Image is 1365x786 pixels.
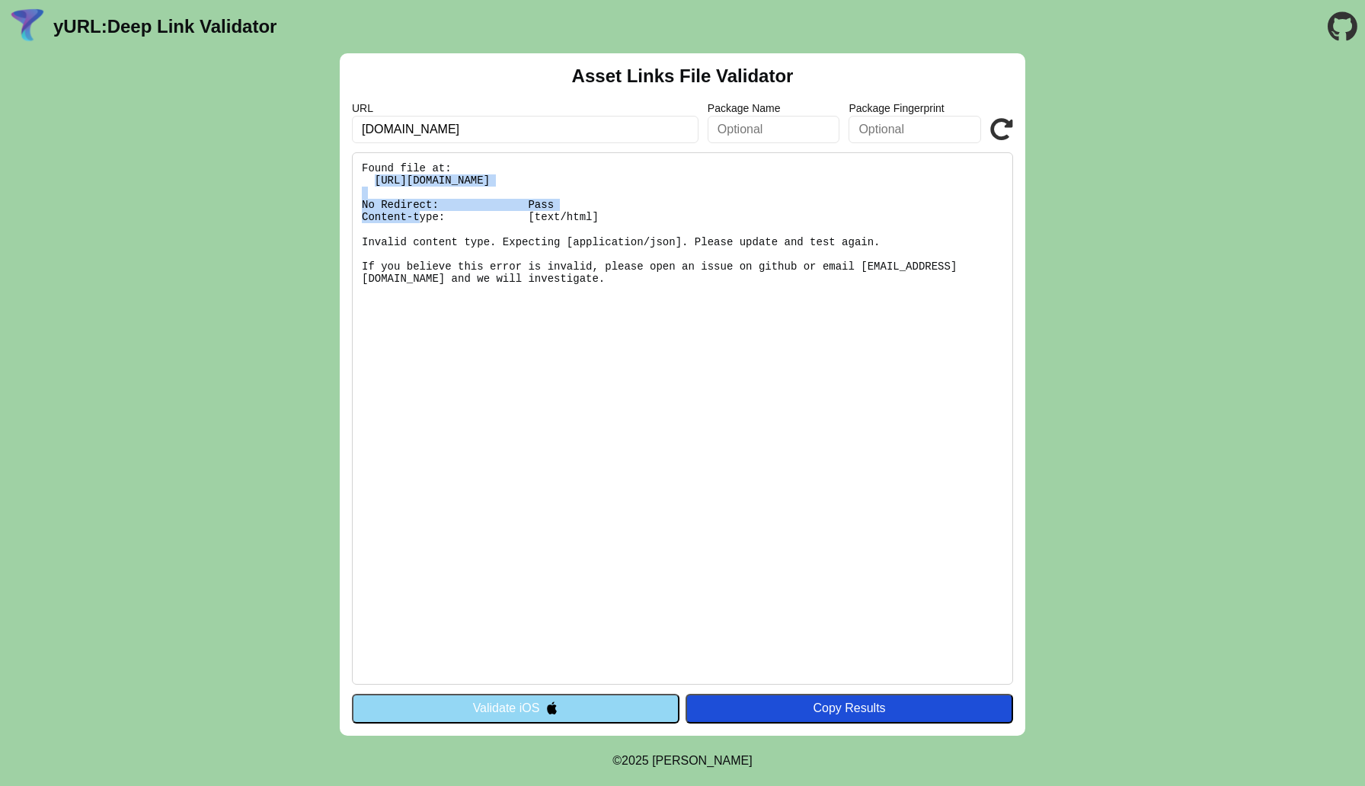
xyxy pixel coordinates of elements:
button: Copy Results [686,694,1013,723]
label: Package Name [708,102,840,114]
button: Validate iOS [352,694,679,723]
input: Required [352,116,698,143]
img: appleIcon.svg [545,701,558,714]
label: Package Fingerprint [849,102,981,114]
span: 2025 [622,754,649,767]
input: Optional [708,116,840,143]
a: yURL:Deep Link Validator [53,16,277,37]
label: URL [352,102,698,114]
div: Copy Results [693,701,1005,715]
img: yURL Logo [8,7,47,46]
input: Optional [849,116,981,143]
footer: © [612,736,752,786]
a: Michael Ibragimchayev's Personal Site [652,754,753,767]
pre: Found file at: [URL][DOMAIN_NAME] No Redirect: Pass Content-type: [text/html] Invalid content typ... [352,152,1013,685]
h2: Asset Links File Validator [572,65,794,87]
